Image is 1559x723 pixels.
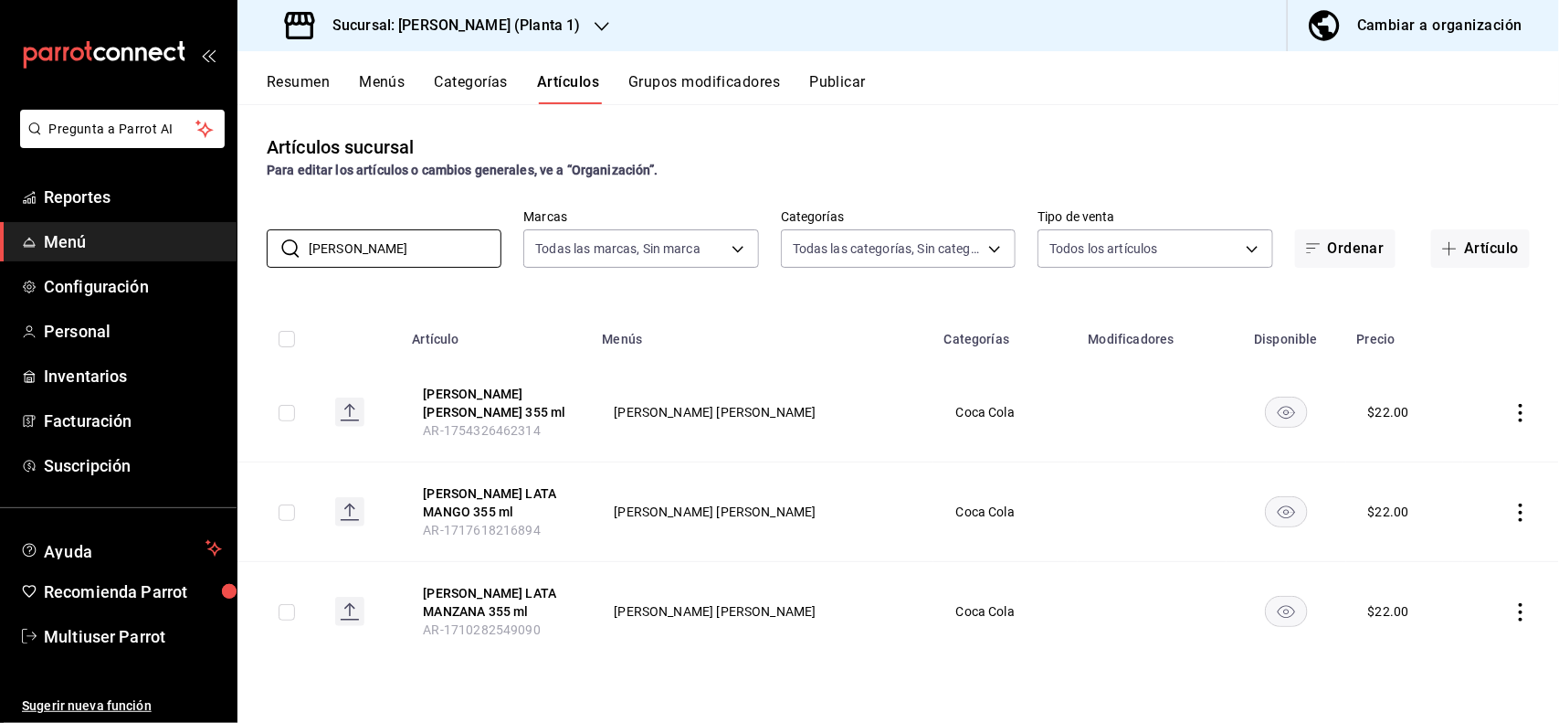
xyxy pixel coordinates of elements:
[44,319,222,344] span: Personal
[1368,503,1409,521] div: $ 22.00
[1049,239,1158,258] span: Todos los artículos
[1357,13,1522,38] div: Cambiar a organización
[1038,211,1272,224] label: Tipo de venta
[423,622,540,637] span: AR-1710282549090
[793,239,982,258] span: Todas las categorías, Sin categoría
[781,211,1016,224] label: Categorías
[267,73,1559,104] div: navigation tabs
[309,230,501,267] input: Buscar artículo
[535,239,700,258] span: Todas las marcas, Sin marca
[267,73,330,104] button: Resumen
[423,484,569,521] button: edit-product-location
[49,120,196,139] span: Pregunta a Parrot AI
[22,696,222,716] span: Sugerir nueva función
[614,505,910,518] span: [PERSON_NAME] [PERSON_NAME]
[1265,596,1308,627] button: availability-product
[956,505,1055,518] span: Coca Cola
[1368,403,1409,421] div: $ 22.00
[318,15,580,37] h3: Sucursal: [PERSON_NAME] (Planta 1)
[614,406,910,419] span: [PERSON_NAME] [PERSON_NAME]
[44,453,222,478] span: Suscripción
[591,304,932,363] th: Menús
[628,73,780,104] button: Grupos modificadores
[44,409,222,433] span: Facturación
[267,163,658,177] strong: Para editar los artículos o cambios generales, ve a “Organización”.
[1265,397,1308,428] button: availability-product
[423,385,569,421] button: edit-product-location
[435,73,509,104] button: Categorías
[423,523,540,537] span: AR-1717618216894
[423,584,569,621] button: edit-product-location
[401,304,591,363] th: Artículo
[1295,229,1396,268] button: Ordenar
[44,579,222,604] span: Recomienda Parrot
[359,73,405,104] button: Menús
[1265,496,1308,527] button: availability-product
[1346,304,1463,363] th: Precio
[201,48,216,62] button: open_drawer_menu
[44,364,222,388] span: Inventarios
[956,406,1055,419] span: Coca Cola
[267,133,414,161] div: Artículos sucursal
[20,110,225,148] button: Pregunta a Parrot AI
[933,304,1078,363] th: Categorías
[523,211,758,224] label: Marcas
[1512,603,1530,622] button: actions
[423,423,540,438] span: AR-1754326462314
[44,624,222,649] span: Multiuser Parrot
[1227,304,1346,363] th: Disponible
[1512,404,1530,422] button: actions
[809,73,866,104] button: Publicar
[614,605,910,618] span: [PERSON_NAME] [PERSON_NAME]
[44,537,198,559] span: Ayuda
[44,229,222,254] span: Menú
[537,73,599,104] button: Artículos
[956,605,1055,618] span: Coca Cola
[1078,304,1227,363] th: Modificadores
[44,274,222,299] span: Configuración
[1512,504,1530,522] button: actions
[1368,602,1409,621] div: $ 22.00
[1431,229,1530,268] button: Artículo
[13,133,225,152] a: Pregunta a Parrot AI
[44,185,222,209] span: Reportes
